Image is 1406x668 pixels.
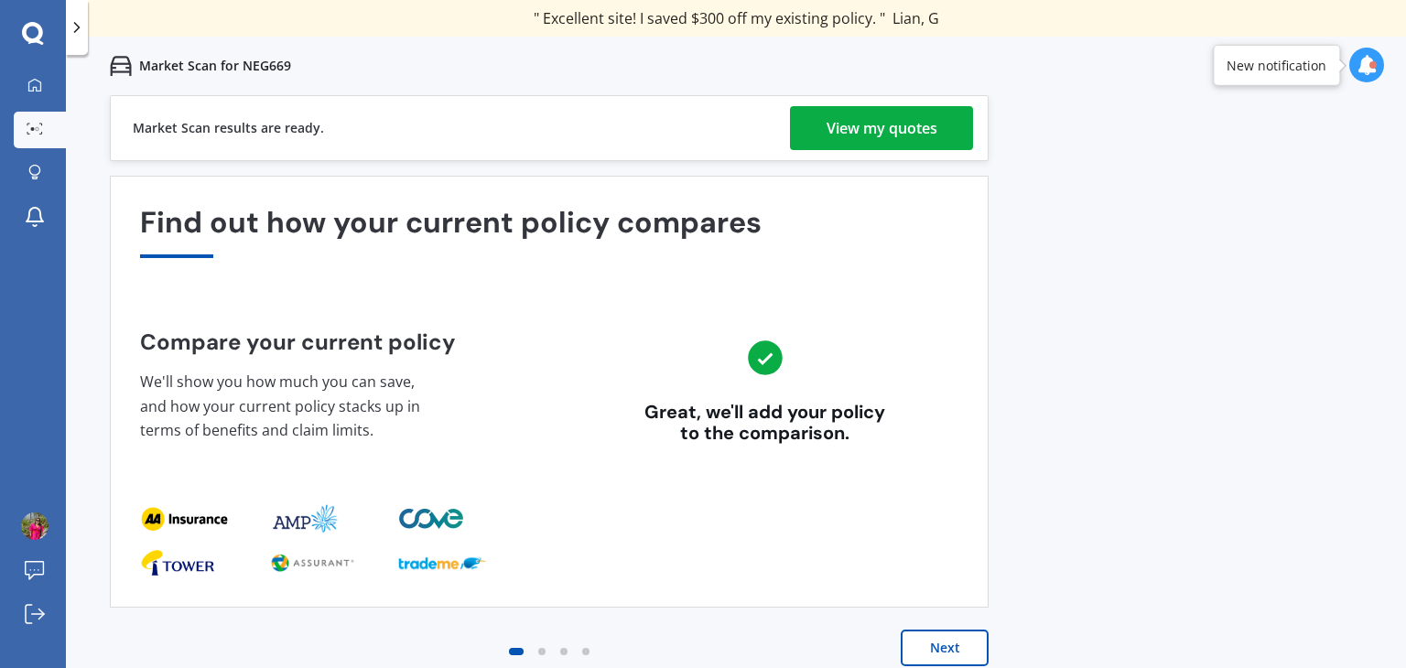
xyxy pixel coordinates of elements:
[1227,56,1326,74] div: New notification
[133,96,324,160] div: Market Scan results are ready.
[930,8,1044,28] span: [PERSON_NAME]
[139,57,291,75] p: Market Scan for NEG669
[140,329,527,355] h4: Compare your current policy
[110,55,132,77] img: car.f15378c7a67c060ca3f3.svg
[790,106,973,150] a: View my quotes
[398,548,486,577] img: provider_logo_2
[398,504,468,533] img: provider_logo_2
[140,504,228,533] img: provider_logo_0
[269,548,357,577] img: provider_logo_1
[644,402,886,444] div: Great, we'll add your policy to the comparison.
[140,206,958,258] div: Find out how your current policy compares
[21,512,49,540] img: ACg8ocJvSLOZHuxP8M2GVuXhYKRsWM5rLHvhAMKaZNgB0TRO-5dN2Usp=s96-c
[140,548,215,577] img: provider_logo_0
[429,9,1044,27] div: " Great stuff team! first time using it, and it was very clear and concise. "
[140,370,433,443] p: We'll show you how much you can save, and how your current policy stacks up in terms of benefits ...
[901,630,989,666] button: Next
[269,504,340,533] img: provider_logo_1
[827,106,937,150] div: View my quotes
